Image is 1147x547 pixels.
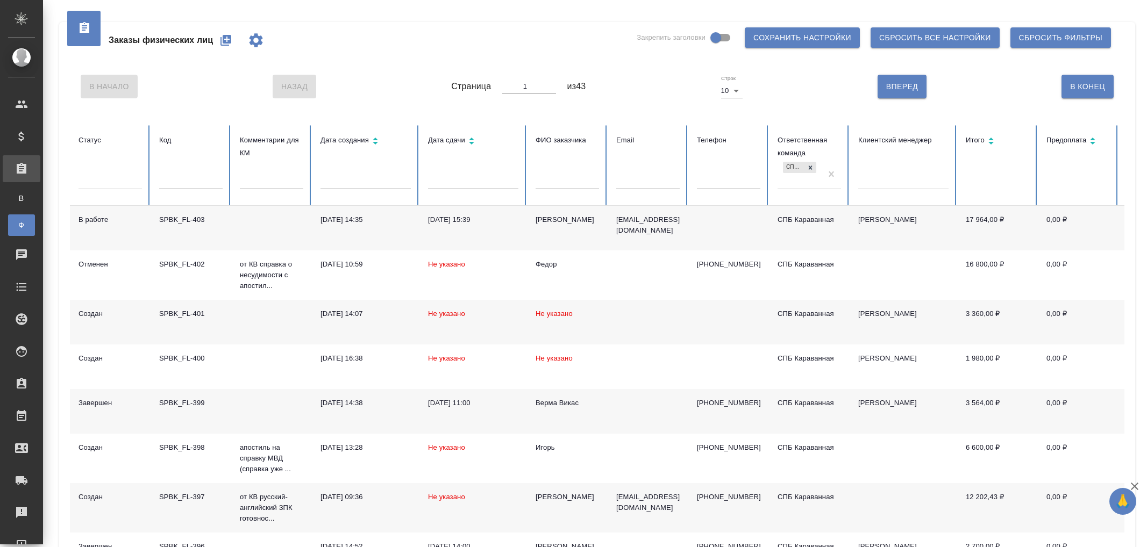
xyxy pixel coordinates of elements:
[850,344,957,389] td: [PERSON_NAME]
[428,398,518,408] div: [DATE] 11:00
[697,492,760,502] p: [PHONE_NUMBER]
[320,259,411,270] div: [DATE] 10:59
[616,134,680,147] div: Email
[451,80,491,93] span: Страница
[536,259,599,270] div: Федор
[240,492,303,524] p: от КВ русский-английский ЗПК готовнос...
[13,220,30,231] span: Ф
[697,398,760,408] p: [PHONE_NUMBER]
[159,214,223,225] div: SPBK_FL-403
[428,493,465,501] span: Не указано
[536,214,599,225] div: [PERSON_NAME]
[697,134,760,147] div: Телефон
[637,32,706,43] span: Закрепить заголовки
[966,134,1029,149] div: Сортировка
[536,492,599,502] div: [PERSON_NAME]
[1061,75,1114,98] button: В Конец
[240,134,303,160] div: Комментарии для КМ
[8,214,35,236] a: Ф
[79,214,142,225] div: В работе
[1038,483,1118,532] td: 0,00 ₽
[697,442,760,453] p: [PHONE_NUMBER]
[1038,389,1118,434] td: 0,00 ₽
[778,134,841,160] div: Ответственная команда
[871,27,1000,48] button: Сбросить все настройки
[8,188,35,209] a: В
[957,483,1038,532] td: 12 202,43 ₽
[79,492,142,502] div: Создан
[79,134,142,147] div: Статус
[320,308,411,319] div: [DATE] 14:07
[850,300,957,344] td: [PERSON_NAME]
[850,389,957,434] td: [PERSON_NAME]
[213,27,239,53] button: Создать
[320,442,411,453] div: [DATE] 13:28
[721,83,743,98] div: 10
[957,389,1038,434] td: 3 564,00 ₽
[778,442,841,453] div: СПБ Караванная
[240,442,303,474] p: апостиль на справку МВД (справка уже ...
[79,442,142,453] div: Создан
[13,193,30,204] span: В
[1109,488,1136,515] button: 🙏
[886,80,918,93] span: Вперед
[957,300,1038,344] td: 3 360,00 ₽
[159,353,223,364] div: SPBK_FL-400
[957,206,1038,250] td: 17 964,00 ₽
[428,134,518,149] div: Сортировка
[320,214,411,225] div: [DATE] 14:35
[957,434,1038,483] td: 6 600,00 ₽
[1019,31,1102,45] span: Сбросить фильтры
[428,214,518,225] div: [DATE] 15:39
[1010,27,1111,48] button: Сбросить фильтры
[721,76,736,81] label: Строк
[1070,80,1105,93] span: В Конец
[778,398,841,408] div: СПБ Караванная
[428,260,465,268] span: Не указано
[745,27,860,48] button: Сохранить настройки
[536,354,573,362] span: Не указано
[1038,434,1118,483] td: 0,00 ₽
[1114,490,1132,513] span: 🙏
[850,206,957,250] td: [PERSON_NAME]
[778,259,841,270] div: СПБ Караванная
[778,214,841,225] div: СПБ Караванная
[957,344,1038,389] td: 1 980,00 ₽
[159,442,223,453] div: SPBK_FL-398
[240,259,303,291] p: от КВ справка о несудимости с апостил...
[616,492,680,513] p: [EMAIL_ADDRESS][DOMAIN_NAME]
[567,80,586,93] span: из 43
[79,398,142,408] div: Завершен
[697,259,760,270] p: [PHONE_NUMBER]
[879,31,991,45] span: Сбросить все настройки
[79,353,142,364] div: Создан
[159,308,223,319] div: SPBK_FL-401
[858,134,949,147] div: Клиентский менеджер
[616,214,680,236] p: [EMAIL_ADDRESS][DOMAIN_NAME]
[109,34,213,47] span: Заказы физических лиц
[1038,250,1118,300] td: 0,00 ₽
[957,250,1038,300] td: 16 800,00 ₽
[428,443,465,451] span: Не указано
[536,134,599,147] div: ФИО заказчика
[79,308,142,319] div: Создан
[79,259,142,270] div: Отменен
[320,353,411,364] div: [DATE] 16:38
[320,398,411,408] div: [DATE] 14:38
[320,492,411,502] div: [DATE] 09:36
[778,308,841,319] div: СПБ Караванная
[159,259,223,270] div: SPBK_FL-402
[783,162,804,173] div: СПБ Караванная
[1038,300,1118,344] td: 0,00 ₽
[878,75,927,98] button: Вперед
[159,134,223,147] div: Код
[320,134,411,149] div: Сортировка
[778,353,841,364] div: СПБ Караванная
[159,492,223,502] div: SPBK_FL-397
[536,398,599,408] div: Верма Викас
[536,310,573,318] span: Не указано
[428,310,465,318] span: Не указано
[159,398,223,408] div: SPBK_FL-399
[1046,134,1110,149] div: Сортировка
[753,31,851,45] span: Сохранить настройки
